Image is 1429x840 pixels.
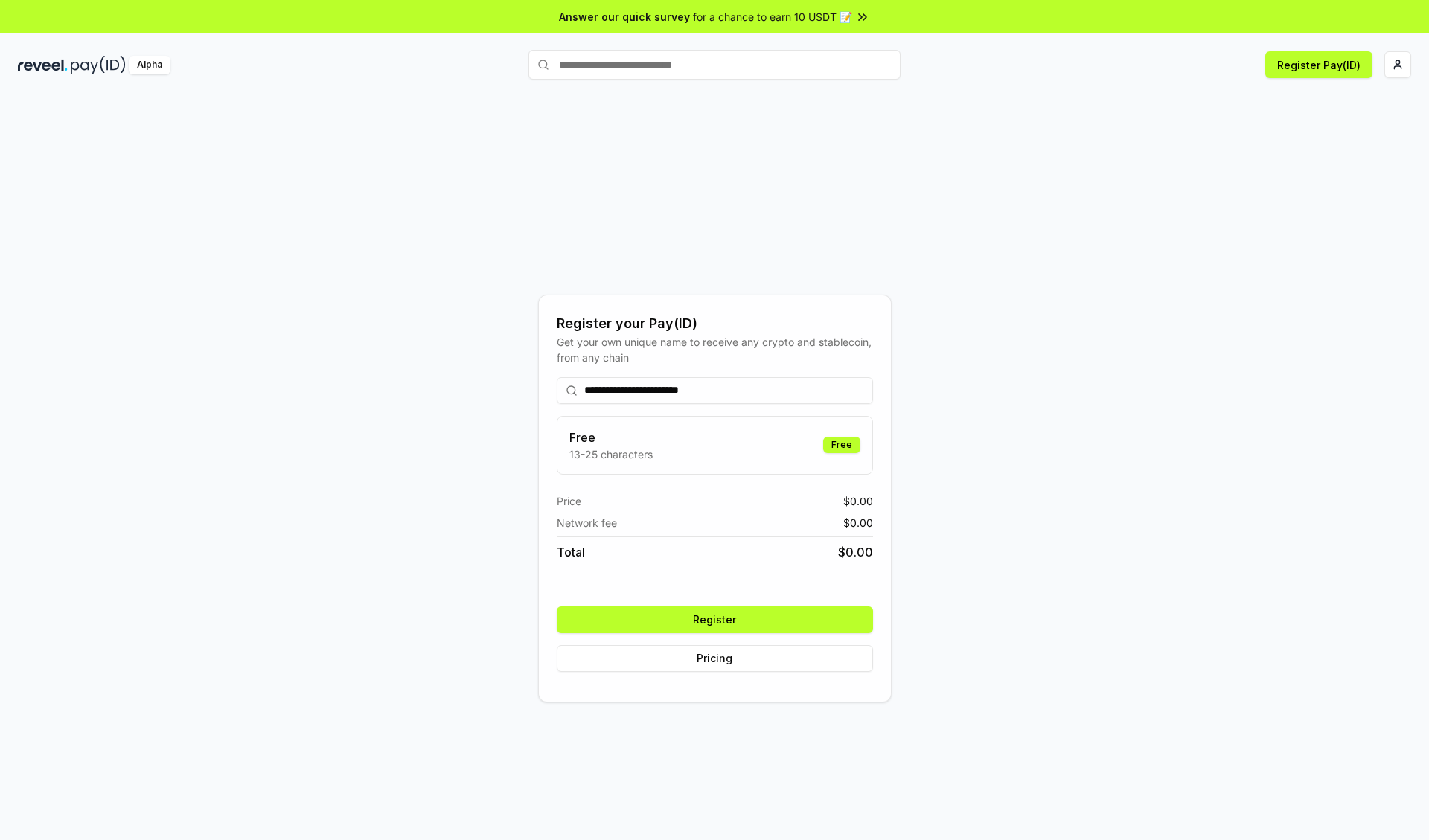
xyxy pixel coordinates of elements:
[129,56,170,74] div: Alpha
[843,515,873,530] span: $ 0.00
[843,493,873,509] span: $ 0.00
[693,9,852,25] span: for a chance to earn 10 USDT 📝
[838,543,873,561] span: $ 0.00
[559,9,690,25] span: Answer our quick survey
[557,645,873,672] button: Pricing
[1265,51,1372,78] button: Register Pay(ID)
[823,437,860,453] div: Free
[18,56,68,74] img: reveel_dark
[557,334,873,365] div: Get your own unique name to receive any crypto and stablecoin, from any chain
[569,446,653,462] p: 13-25 characters
[569,429,653,446] h3: Free
[557,606,873,633] button: Register
[557,493,581,509] span: Price
[557,515,617,530] span: Network fee
[557,313,873,334] div: Register your Pay(ID)
[557,543,585,561] span: Total
[71,56,126,74] img: pay_id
